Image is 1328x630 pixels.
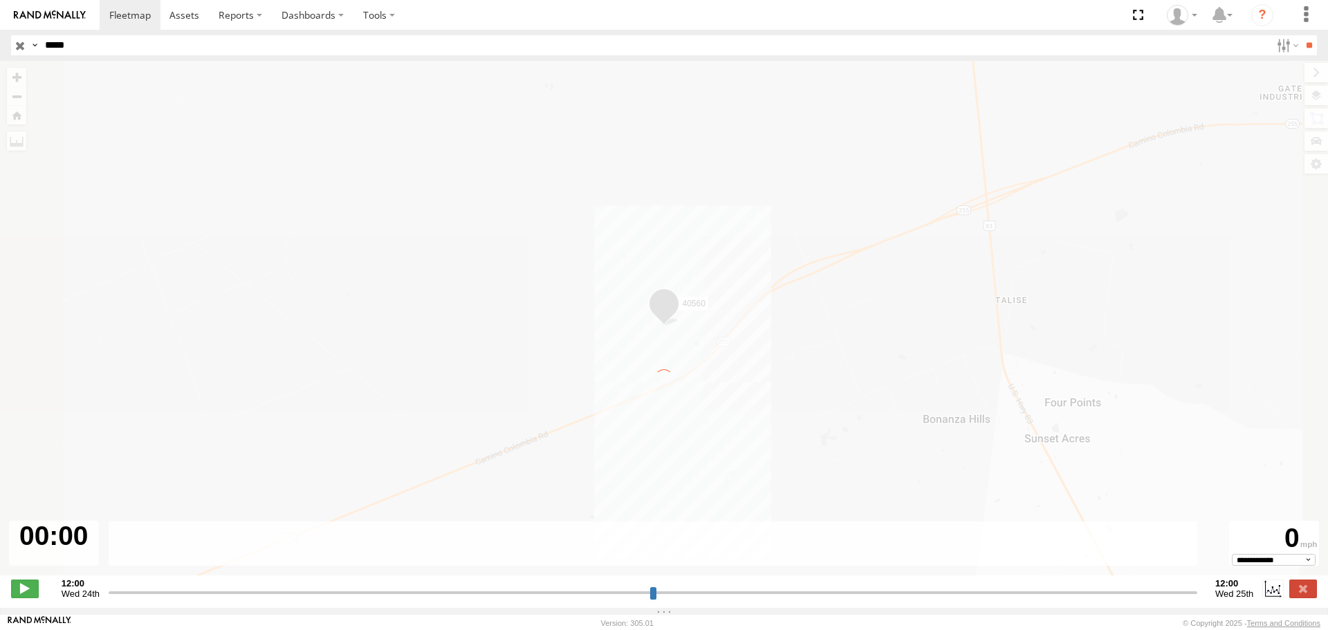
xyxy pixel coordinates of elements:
img: rand-logo.svg [14,10,86,20]
strong: 12:00 [62,578,100,589]
a: Terms and Conditions [1247,619,1320,627]
strong: 12:00 [1215,578,1253,589]
i: ? [1251,4,1273,26]
label: Search Filter Options [1271,35,1301,55]
div: Caseta Laredo TX [1162,5,1202,26]
label: Search Query [29,35,40,55]
div: 0 [1231,523,1317,554]
a: Visit our Website [8,616,71,630]
div: © Copyright 2025 - [1183,619,1320,627]
label: Play/Stop [11,580,39,597]
span: Wed 25th [1215,589,1253,599]
label: Close [1289,580,1317,597]
span: Wed 24th [62,589,100,599]
div: Version: 305.01 [601,619,654,627]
